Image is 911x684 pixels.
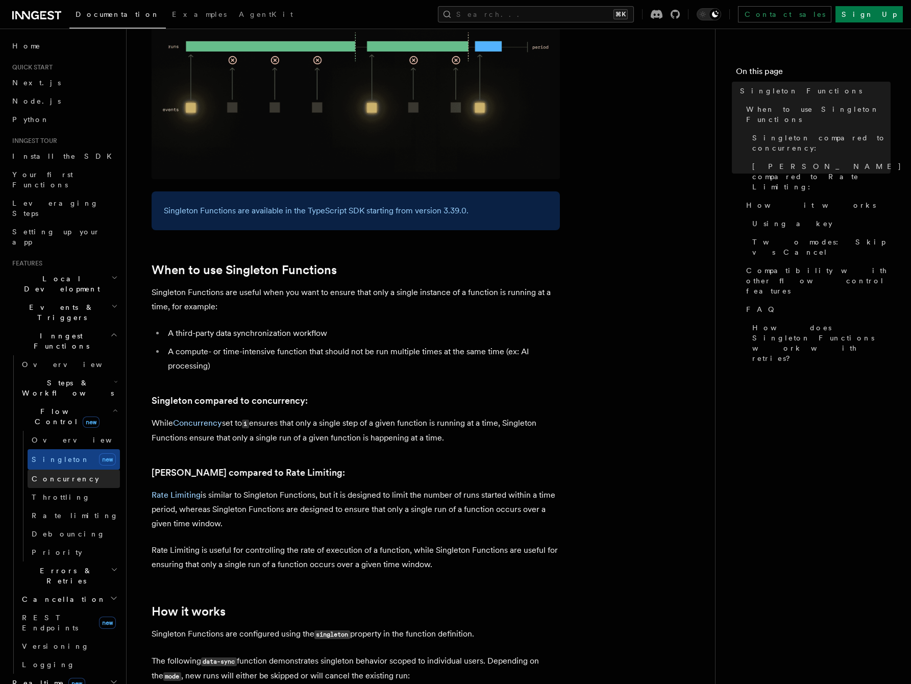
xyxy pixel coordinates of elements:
a: Concurrency [28,470,120,488]
span: Compatibility with other flow control features [746,265,891,296]
span: Local Development [8,274,111,294]
span: Throttling [32,493,90,501]
span: Two modes: Skip vs Cancel [752,237,891,257]
span: Documentation [76,10,160,18]
a: Python [8,110,120,129]
span: Home [12,41,41,51]
a: REST Endpointsnew [18,608,120,637]
span: Debouncing [32,530,105,538]
span: Flow Control [18,406,112,427]
code: singleton [314,630,350,639]
a: Singleton compared to concurrency: [748,129,891,157]
button: Flow Controlnew [18,402,120,431]
p: Rate Limiting is useful for controlling the rate of execution of a function, while Singleton Func... [152,543,560,572]
p: Singleton Functions are configured using the property in the function definition. [152,627,560,642]
div: Inngest Functions [8,355,120,674]
button: Errors & Retries [18,561,120,590]
a: How it works [152,604,226,619]
a: When to use Singleton Functions [742,100,891,129]
a: Singleton compared to concurrency: [152,394,308,408]
span: new [99,617,116,629]
button: Local Development [8,270,120,298]
a: Setting up your app [8,223,120,251]
button: Search...⌘K [438,6,634,22]
button: Inngest Functions [8,327,120,355]
a: Install the SDK [8,147,120,165]
span: new [83,417,100,428]
span: Features [8,259,42,267]
span: Singleton [32,455,90,463]
span: Inngest tour [8,137,57,145]
button: Cancellation [18,590,120,608]
span: Events & Triggers [8,302,111,323]
a: Rate limiting [28,506,120,525]
button: Toggle dark mode [697,8,721,20]
p: While set to ensures that only a single step of a given function is running at a time, Singleton ... [152,416,560,445]
span: Using a key [752,218,832,229]
p: Singleton Functions are useful when you want to ensure that only a single instance of a function ... [152,285,560,314]
span: Steps & Workflows [18,378,114,398]
a: Home [8,37,120,55]
span: Rate limiting [32,511,118,520]
span: REST Endpoints [22,614,78,632]
a: Next.js [8,74,120,92]
a: Rate Limiting [152,490,201,500]
a: Documentation [69,3,166,29]
a: Concurrency [173,418,222,428]
span: AgentKit [239,10,293,18]
a: Sign Up [835,6,903,22]
a: How it works [742,196,891,214]
span: Overview [32,436,137,444]
span: Examples [172,10,227,18]
li: A third-party data synchronization workflow [165,326,560,340]
span: Errors & Retries [18,566,111,586]
button: Steps & Workflows [18,374,120,402]
a: [PERSON_NAME] compared to Rate Limiting: [748,157,891,196]
span: Versioning [22,642,89,650]
li: A compute- or time-intensive function that should not be run multiple times at the same time (ex:... [165,345,560,373]
a: Debouncing [28,525,120,543]
p: The following function demonstrates singleton behavior scoped to individual users. Depending on t... [152,654,560,683]
button: Events & Triggers [8,298,120,327]
span: How it works [746,200,876,210]
span: Overview [22,360,127,369]
a: FAQ [742,300,891,319]
a: Leveraging Steps [8,194,120,223]
a: When to use Singleton Functions [152,263,337,277]
a: Throttling [28,488,120,506]
span: Next.js [12,79,61,87]
span: Priority [32,548,82,556]
span: Singleton Functions [740,86,862,96]
span: Your first Functions [12,170,73,189]
span: Logging [22,661,75,669]
span: Cancellation [18,594,106,604]
code: data-sync [201,657,237,666]
span: new [99,453,116,466]
code: 1 [242,420,249,428]
a: Versioning [18,637,120,655]
a: Node.js [8,92,120,110]
a: AgentKit [233,3,299,28]
a: [PERSON_NAME] compared to Rate Limiting: [152,466,345,480]
a: Logging [18,655,120,674]
a: Your first Functions [8,165,120,194]
code: mode [163,672,181,681]
a: Examples [166,3,233,28]
a: Compatibility with other flow control features [742,261,891,300]
a: Singleton Functions [736,82,891,100]
a: Using a key [748,214,891,233]
span: Concurrency [32,475,99,483]
a: How does Singleton Functions work with retries? [748,319,891,368]
a: Priority [28,543,120,561]
span: Singleton compared to concurrency: [752,133,891,153]
span: Inngest Functions [8,331,110,351]
a: Overview [18,355,120,374]
span: Install the SDK [12,152,118,160]
span: Setting up your app [12,228,100,246]
a: Overview [28,431,120,449]
span: Leveraging Steps [12,199,99,217]
p: is similar to Singleton Functions, but it is designed to limit the number of runs started within ... [152,488,560,531]
kbd: ⌘K [613,9,628,19]
div: Flow Controlnew [18,431,120,561]
a: Two modes: Skip vs Cancel [748,233,891,261]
